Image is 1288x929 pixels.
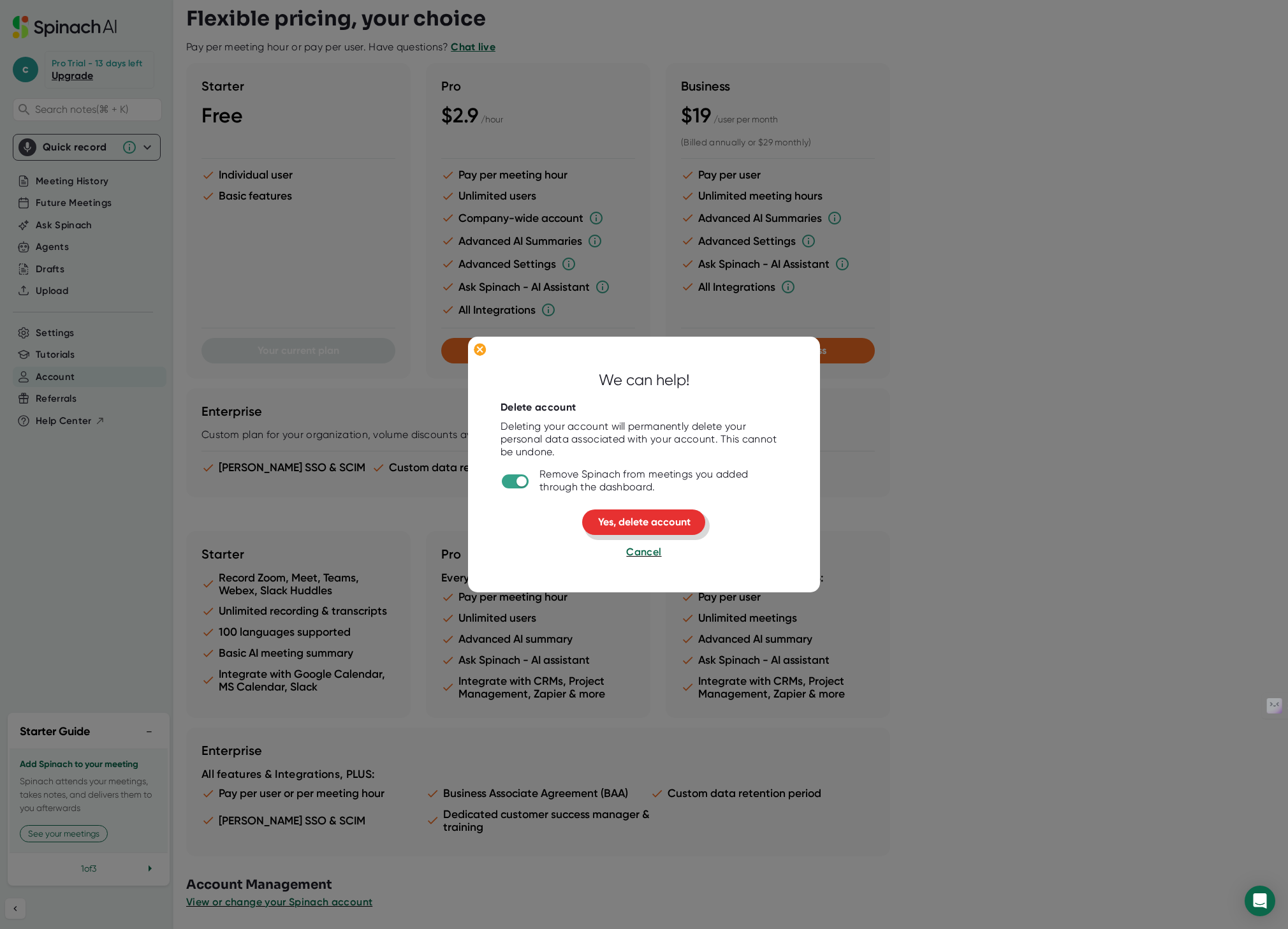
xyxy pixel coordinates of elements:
button: Yes, delete account [583,510,706,536]
div: Delete account [501,402,576,414]
div: Open Intercom Messenger [1245,886,1275,916]
div: We can help! [599,369,690,392]
span: Yes, delete account [598,516,691,529]
div: Deleting your account will permanently delete your personal data associated with your account. Th... [501,421,787,459]
span: Cancel [626,546,661,559]
div: Remove Spinach from meetings you added through the dashboard. [539,469,787,494]
button: Cancel [626,545,661,560]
